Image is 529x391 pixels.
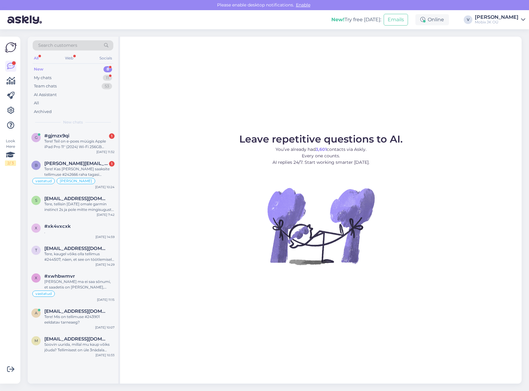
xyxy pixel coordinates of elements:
[109,133,115,139] div: 1
[63,119,83,125] span: New chats
[331,16,381,23] div: Try free [DATE]:
[34,66,43,72] div: New
[44,229,115,235] div: .
[44,133,69,139] span: #gjmzx9qi
[44,196,108,201] span: sverrep3@gmail.com
[44,251,115,262] div: Tere, kaugel võiks olla tellimus #244507, näen, et see on töötlemisel küll aga nädal aega juba.
[5,42,17,53] img: Askly Logo
[103,66,112,72] div: 8
[265,171,376,281] img: No Chat active
[109,161,115,167] div: 1
[64,54,75,62] div: Web
[34,109,52,115] div: Archived
[35,311,38,315] span: a
[35,179,52,183] span: vastatud
[35,276,37,280] span: x
[384,14,408,26] button: Emails
[475,15,519,20] div: [PERSON_NAME]
[95,185,115,189] div: [DATE] 10:24
[95,353,115,357] div: [DATE] 10:33
[60,179,92,183] span: [PERSON_NAME]
[44,314,115,325] div: Tere! Mis on tellimuse #243901 eeldatav tarneaeg?
[35,292,52,296] span: vastatud
[103,75,112,81] div: 11
[44,336,108,342] span: mirjam.talts@hotmail.com
[96,150,115,154] div: [DATE] 11:32
[5,138,16,166] div: Look Here
[102,83,112,89] div: 53
[44,166,115,177] div: Tere! Kas [PERSON_NAME] saaksite tellimuse #242666 raha tagasi [PERSON_NAME] voi homse paeva jook...
[5,160,16,166] div: 2 / 3
[44,201,115,212] div: Tere, tellisin [DATE] omale garmin instinct 2s ja pole mitte mingisugust infot selle kohta saanud...
[95,325,115,330] div: [DATE] 10:07
[35,135,38,140] span: g
[35,226,37,230] span: x
[38,42,77,49] span: Search customers
[34,92,57,98] div: AI Assistant
[44,279,115,290] div: [PERSON_NAME] ma ei saa sõnumi, et saadetis on [PERSON_NAME], [PERSON_NAME] tühistama tellimust. ...
[95,262,115,267] div: [DATE] 14:29
[34,100,39,106] div: All
[475,20,519,25] div: Mobix JK OÜ
[44,246,108,251] span: timokilk780@gmail.com
[34,83,57,89] div: Team chats
[97,212,115,217] div: [DATE] 7:42
[35,198,37,203] span: s
[34,75,51,81] div: My chats
[415,14,449,25] div: Online
[239,133,403,145] span: Leave repetitive questions to AI.
[98,54,113,62] div: Socials
[44,161,108,166] span: bert.privoi@gmail.com
[44,224,71,229] span: #xk4vxcxk
[95,235,115,239] div: [DATE] 14:59
[44,342,115,353] div: Soovin uurida, millal mu kaup võiks jõuda? Tellimisest on üle 3nädala möödas juba. Tellimuse nr: ...
[44,308,108,314] span: annabel.sagen@gmail.com
[44,139,115,150] div: Tere! Teil on e-poes müügis Apple iPad Pro 11'' (2024) Wi-Fi 256GB hinnaga 1029 €. Kirjeldusest j...
[239,146,403,166] p: You’ve already had contacts via Askly. Every one counts. AI replies 24/7. Start working smarter [...
[331,17,345,22] b: New!
[33,54,40,62] div: All
[475,15,525,25] a: [PERSON_NAME]Mobix JK OÜ
[34,338,38,343] span: m
[464,15,472,24] div: V
[35,248,37,252] span: t
[97,297,115,302] div: [DATE] 11:15
[316,147,327,152] b: 3,601
[44,273,75,279] span: #xwhbwmvr
[294,2,312,8] span: Enable
[35,163,38,167] span: b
